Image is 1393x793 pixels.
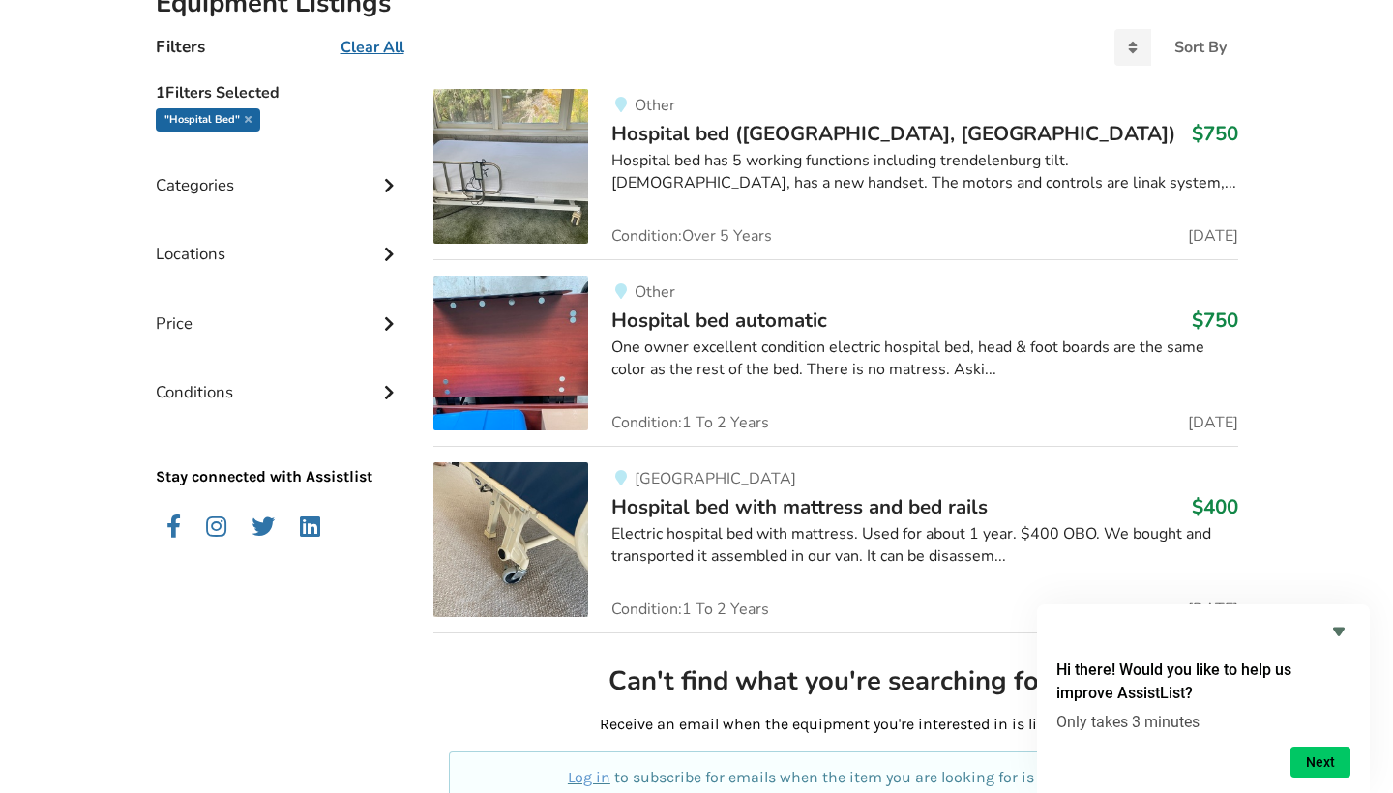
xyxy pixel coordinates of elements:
[449,714,1222,736] p: Receive an email when the equipment you're interested in is listed!
[1056,713,1350,731] p: Only takes 3 minutes
[635,468,796,489] span: [GEOGRAPHIC_DATA]
[611,415,769,430] span: Condition: 1 To 2 Years
[1188,602,1238,617] span: [DATE]
[611,493,988,520] span: Hospital bed with mattress and bed rails
[1188,415,1238,430] span: [DATE]
[1192,308,1238,333] h3: $750
[611,307,827,334] span: Hospital bed automatic
[156,136,403,205] div: Categories
[449,664,1222,698] h2: Can't find what you're searching for?
[156,275,403,343] div: Price
[611,228,772,244] span: Condition: Over 5 Years
[433,462,588,617] img: bedroom equipment-hospital bed with mattress and bed rails
[472,767,1199,789] p: to subscribe for emails when the item you are looking for is available.
[635,281,675,303] span: Other
[156,73,403,108] h5: 1 Filters Selected
[611,337,1237,381] div: One owner excellent condition electric hospital bed, head & foot boards are the same color as the...
[433,89,588,244] img: bedroom equipment-hospital bed (victoria, bc)
[635,95,675,116] span: Other
[1056,659,1350,705] h2: Hi there! Would you like to help us improve AssistList?
[156,205,403,274] div: Locations
[341,37,404,58] u: Clear All
[611,120,1175,147] span: Hospital bed ([GEOGRAPHIC_DATA], [GEOGRAPHIC_DATA])
[433,89,1237,259] a: bedroom equipment-hospital bed (victoria, bc)OtherHospital bed ([GEOGRAPHIC_DATA], [GEOGRAPHIC_DA...
[1188,228,1238,244] span: [DATE]
[156,108,260,132] div: "Hospital Bed"
[1192,121,1238,146] h3: $750
[433,446,1237,632] a: bedroom equipment-hospital bed with mattress and bed rails [GEOGRAPHIC_DATA]Hospital bed with mat...
[1290,747,1350,778] button: Next question
[1056,620,1350,778] div: Hi there! Would you like to help us improve AssistList?
[1174,40,1227,55] div: Sort By
[433,259,1237,446] a: bedroom equipment-hospital bed automaticOtherHospital bed automatic$750One owner excellent condit...
[156,412,403,488] p: Stay connected with Assistlist
[568,768,610,786] a: Log in
[611,602,769,617] span: Condition: 1 To 2 Years
[611,150,1237,194] div: Hospital bed has 5 working functions including trendelenburg tilt. [DEMOGRAPHIC_DATA], has a new ...
[156,343,403,412] div: Conditions
[1192,494,1238,519] h3: $400
[433,276,588,430] img: bedroom equipment-hospital bed automatic
[1327,620,1350,643] button: Hide survey
[611,523,1237,568] div: Electric hospital bed with mattress. Used for about 1 year. $400 OBO. We bought and transported i...
[156,36,205,58] h4: Filters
